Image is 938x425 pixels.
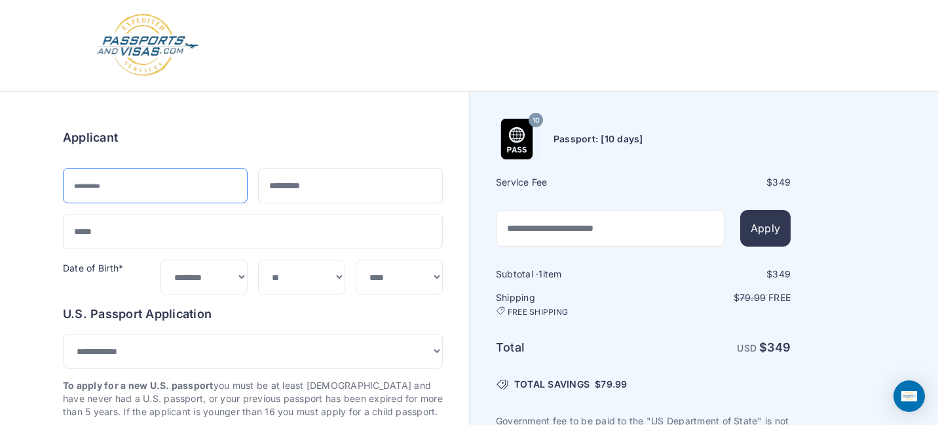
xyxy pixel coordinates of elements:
[496,291,642,317] h6: Shipping
[768,292,791,303] span: Free
[595,378,627,391] span: $
[538,268,542,279] span: 1
[63,379,443,418] p: you must be at least [DEMOGRAPHIC_DATA] and have never had a U.S. passport, or your previous pass...
[533,112,539,129] span: 10
[737,342,757,354] span: USD
[96,13,200,78] img: Logo
[767,340,791,354] span: 349
[601,378,627,390] span: 79.99
[645,176,791,189] div: $
[496,268,642,281] h6: Subtotal · item
[63,305,443,323] h6: U.S. Passport Application
[496,338,642,357] h6: Total
[645,291,791,304] p: $
[759,340,791,354] strong: $
[63,380,214,391] strong: To apply for a new U.S. passport
[496,176,642,189] h6: Service Fee
[645,268,791,281] div: $
[553,132,643,146] h6: Passport: [10 days]
[740,292,766,303] span: 79.99
[772,176,791,188] span: 349
[508,307,568,317] span: FREE SHIPPING
[63,129,118,147] h6: Applicant
[893,380,925,412] div: Open Intercom Messenger
[514,378,590,391] span: TOTAL SAVINGS
[497,119,537,159] img: Product Name
[63,262,123,273] label: Date of Birth*
[772,268,791,279] span: 349
[740,210,791,247] button: Apply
